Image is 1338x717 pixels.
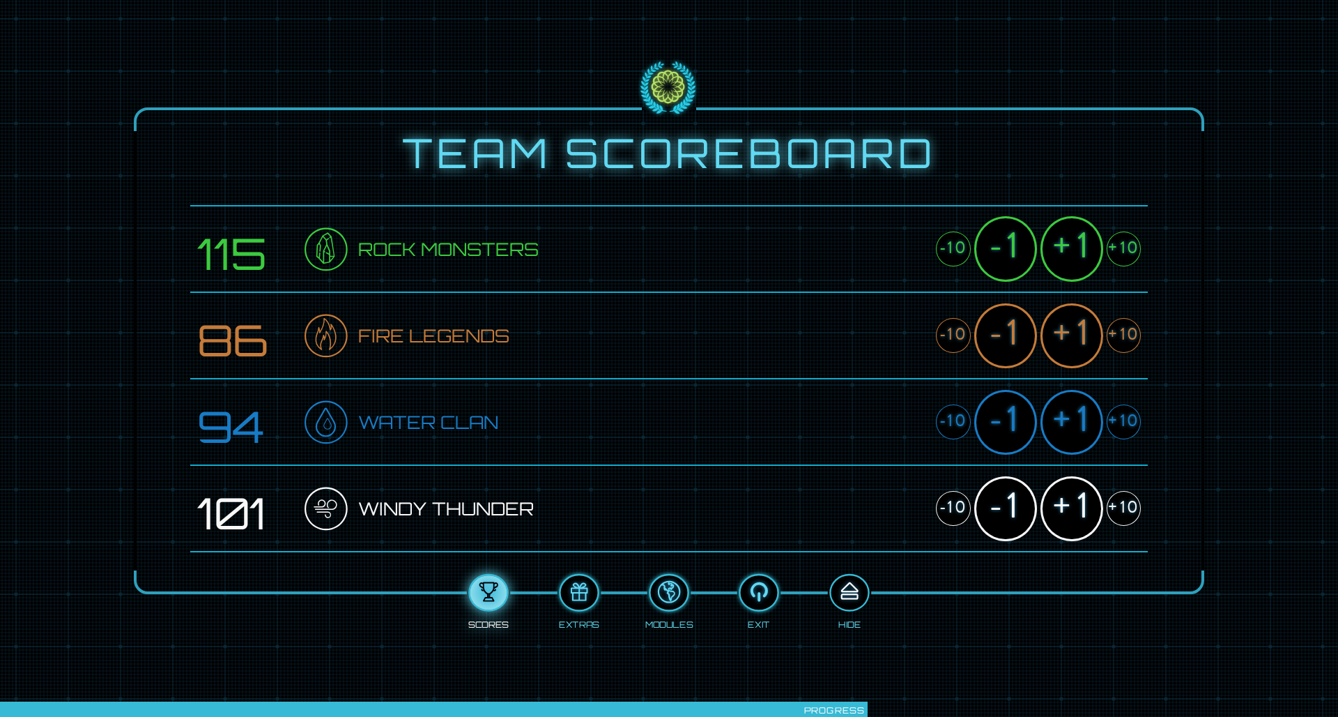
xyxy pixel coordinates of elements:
div: +10 [1107,405,1141,439]
div: +1 [1040,476,1103,541]
div: Modules [645,615,693,630]
div: 115 [197,230,305,267]
div: +1 [1040,303,1103,368]
span: Water Clan [358,408,498,437]
img: logo_ppa-1c755af25916c3f9a746997ea8451e86.svg [638,59,700,117]
div: +1 [1040,216,1103,281]
div: Hide [838,615,860,630]
span: Rock Monsters [358,235,539,264]
div: Extras [559,615,599,630]
div: +10 [1107,318,1141,353]
span: Fire Legends [358,322,509,350]
h1: Team Scoreboard [190,131,1148,175]
div: +1 [1040,390,1103,455]
div: 101 [197,490,305,527]
div: -1 [974,476,1037,541]
div: +10 [1107,232,1141,266]
div: Exit [748,615,770,630]
div: -1 [974,303,1037,368]
div: -10 [936,405,970,439]
div: 86 [197,317,305,354]
div: +10 [1107,491,1141,526]
div: -10 [936,318,970,353]
div: Scores [469,615,509,630]
div: 94 [197,404,305,441]
div: -10 [936,232,970,266]
div: -1 [974,390,1037,455]
div: -10 [936,491,970,526]
div: -1 [974,216,1037,281]
span: Windy Thunder [358,495,534,523]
